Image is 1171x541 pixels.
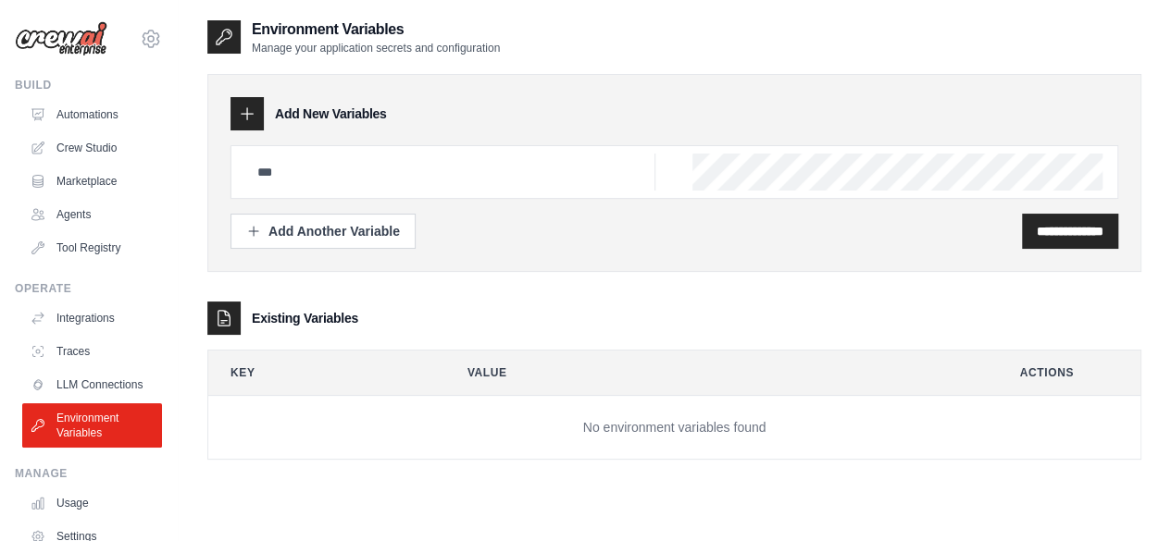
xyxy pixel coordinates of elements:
a: Traces [22,337,162,366]
h2: Environment Variables [252,18,500,41]
a: LLM Connections [22,370,162,400]
a: Integrations [22,303,162,333]
a: Environment Variables [22,403,162,448]
a: Automations [22,100,162,129]
div: Manage [15,466,162,481]
p: Manage your application secrets and configuration [252,41,500,55]
a: Tool Registry [22,233,162,263]
a: Marketplace [22,166,162,196]
button: Add Another Variable [230,214,416,249]
div: Operate [15,281,162,296]
div: Build [15,78,162,92]
th: Key [208,350,430,395]
th: Value [445,350,983,395]
td: No environment variables found [208,396,1140,460]
a: Crew Studio [22,133,162,163]
a: Usage [22,488,162,518]
div: Add Another Variable [246,222,400,240]
h3: Add New Variables [275,105,387,123]
h3: Existing Variables [252,309,358,327]
a: Agents [22,200,162,229]
th: Actions [998,350,1141,395]
img: Logo [15,21,107,56]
